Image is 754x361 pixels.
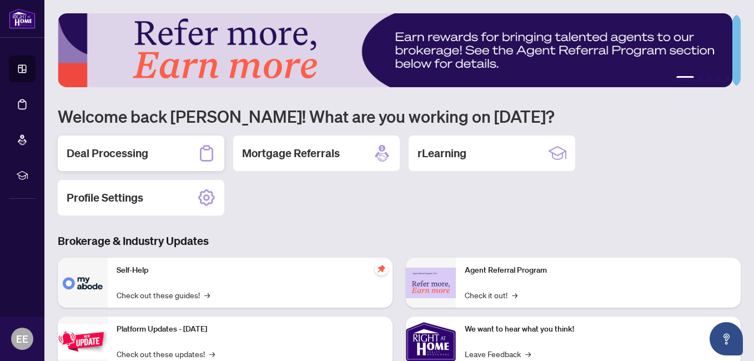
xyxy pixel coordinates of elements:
[58,106,741,127] h1: Welcome back [PERSON_NAME]! What are you working on [DATE]?
[58,324,108,359] img: Platform Updates - July 21, 2025
[117,289,210,301] a: Check out these guides!→
[676,76,694,81] button: 1
[9,8,36,29] img: logo
[465,323,732,335] p: We want to hear what you think!
[465,348,531,360] a: Leave Feedback→
[725,76,730,81] button: 5
[406,268,456,298] img: Agent Referral Program
[117,323,384,335] p: Platform Updates - [DATE]
[67,146,148,161] h2: Deal Processing
[209,348,215,360] span: →
[67,190,143,205] h2: Profile Settings
[204,289,210,301] span: →
[58,258,108,308] img: Self-Help
[58,13,732,87] img: Slide 0
[418,146,466,161] h2: rLearning
[16,331,28,347] span: EE
[710,322,743,355] button: Open asap
[465,289,517,301] a: Check it out!→
[465,264,732,277] p: Agent Referral Program
[117,348,215,360] a: Check out these updates!→
[707,76,712,81] button: 3
[698,76,703,81] button: 2
[58,233,741,249] h3: Brokerage & Industry Updates
[716,76,721,81] button: 4
[242,146,340,161] h2: Mortgage Referrals
[375,262,388,275] span: pushpin
[525,348,531,360] span: →
[117,264,384,277] p: Self-Help
[512,289,517,301] span: →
